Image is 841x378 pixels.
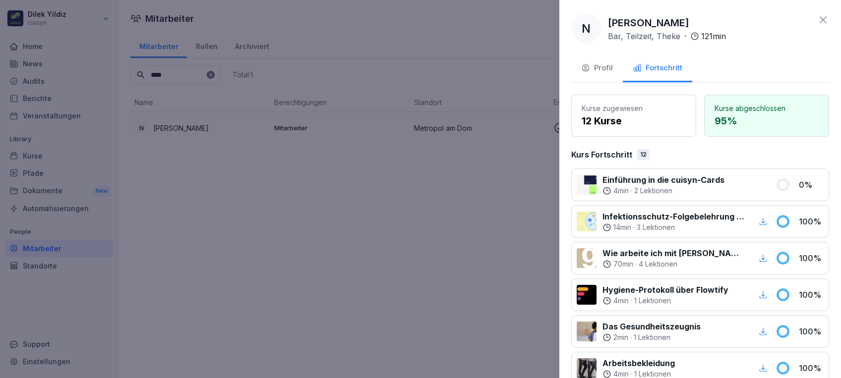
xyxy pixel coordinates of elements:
p: Wie arbeite ich mit [PERSON_NAME]? [602,247,745,259]
p: Das Gesundheitszeugnis [602,321,701,332]
p: 100 % [799,325,824,337]
p: Bar, Teilzeit, Theke [608,30,680,42]
p: 1 Lektionen [634,296,671,306]
p: [PERSON_NAME] [608,15,689,30]
div: Profil [581,62,613,74]
p: 4 min [613,186,629,196]
p: 70 min [613,259,633,269]
div: · [602,332,701,342]
p: 100 % [799,289,824,301]
p: Kurse zugewiesen [582,103,686,113]
div: · [602,222,745,232]
p: Hygiene-Protokoll über Flowtify [602,284,728,296]
div: Fortschritt [633,62,682,74]
button: Profil [571,55,623,82]
p: Einführung in die cuisyn-Cards [602,174,724,186]
p: 4 min [613,296,629,306]
p: 100 % [799,252,824,264]
p: 100 % [799,362,824,374]
p: 1 Lektionen [634,332,670,342]
div: 12 [637,149,650,160]
p: 14 min [613,222,631,232]
div: · [608,30,726,42]
div: · [602,296,728,306]
p: Arbeitsbekleidung [602,357,675,369]
div: · [602,259,745,269]
p: 2 Lektionen [634,186,672,196]
p: Kurse abgeschlossen [715,103,819,113]
p: 2 min [613,332,628,342]
p: 12 Kurse [582,113,686,128]
p: 3 Lektionen [637,222,675,232]
p: 121 min [701,30,726,42]
button: Fortschritt [623,55,692,82]
p: 4 Lektionen [639,259,677,269]
div: · [602,186,724,196]
p: Kurs Fortschritt [571,149,632,161]
div: N [571,14,601,44]
p: 100 % [799,216,824,227]
p: 95 % [715,113,819,128]
p: 0 % [799,179,824,191]
p: Infektionsschutz-Folgebelehrung (nach §43 IfSG) [602,211,745,222]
